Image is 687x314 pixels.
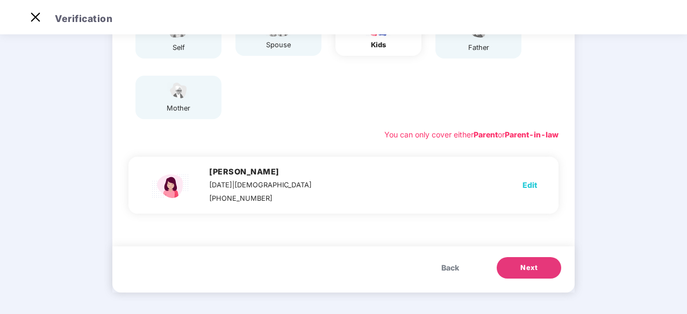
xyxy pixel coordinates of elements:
div: kids [365,40,392,50]
b: Parent-in-law [505,130,559,139]
div: father [465,42,492,53]
div: [DATE] [209,180,312,191]
div: You can only cover either or [384,129,559,141]
div: self [165,42,192,53]
div: mother [165,103,192,114]
div: spouse [265,40,292,50]
span: Back [441,262,459,274]
span: Next [520,262,538,273]
div: [PHONE_NUMBER] [209,193,312,204]
button: Next [497,257,561,279]
button: Edit [523,177,537,194]
button: Back [431,257,470,279]
b: Parent [474,130,498,139]
img: svg+xml;base64,PHN2ZyB4bWxucz0iaHR0cDovL3d3dy53My5vcmcvMjAwMC9zdmciIHdpZHRoPSI1NCIgaGVpZ2h0PSIzOC... [165,81,192,100]
h4: [PERSON_NAME] [209,166,312,177]
img: svg+xml;base64,PHN2ZyBpZD0iQ2hpbGRfZmVtYWxlX2ljb24iIHhtbG5zPSJodHRwOi8vd3d3LnczLm9yZy8yMDAwL3N2Zy... [150,166,193,204]
span: Edit [523,179,537,191]
span: | [DEMOGRAPHIC_DATA] [232,181,312,189]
